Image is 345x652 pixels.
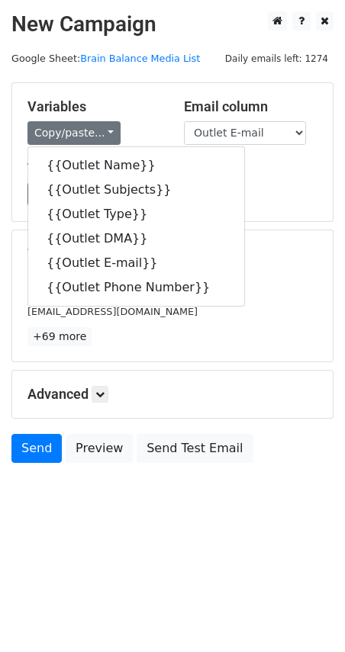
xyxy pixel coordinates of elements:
a: +69 more [27,327,92,346]
small: Google Sheet: [11,53,200,64]
a: Daily emails left: 1274 [220,53,334,64]
a: {{Outlet Subjects}} [28,178,244,202]
h2: New Campaign [11,11,334,37]
a: {{Outlet E-mail}} [28,251,244,275]
a: {{Outlet Type}} [28,202,244,226]
a: Preview [66,434,133,463]
span: Daily emails left: 1274 [220,50,334,67]
a: Copy/paste... [27,121,121,145]
a: {{Outlet Name}} [28,153,244,178]
a: Brain Balance Media List [80,53,200,64]
a: Send Test Email [137,434,253,463]
a: Send [11,434,62,463]
h5: Variables [27,98,161,115]
iframe: Chat Widget [269,579,345,652]
h5: Advanced [27,386,318,403]
small: [EMAIL_ADDRESS][DOMAIN_NAME] [27,306,198,317]
h5: Email column [184,98,318,115]
a: {{Outlet Phone Number}} [28,275,244,300]
a: {{Outlet DMA}} [28,226,244,251]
